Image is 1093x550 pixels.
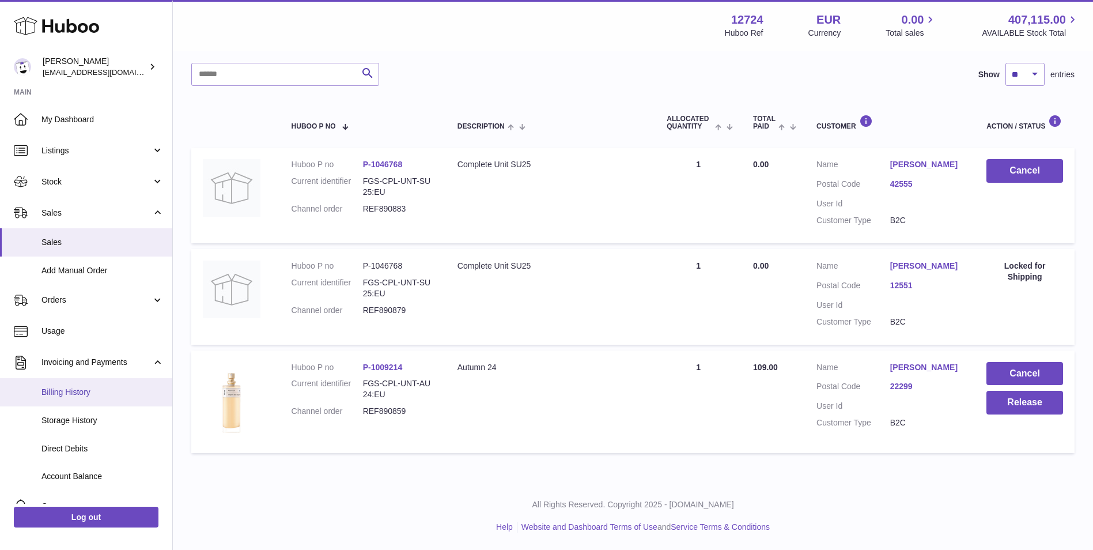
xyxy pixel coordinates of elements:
[457,261,644,272] div: Complete Unit SU25
[890,362,964,373] a: [PERSON_NAME]
[41,326,164,337] span: Usage
[816,381,890,395] dt: Postal Code
[182,499,1084,510] p: All Rights Reserved. Copyright 2025 - [DOMAIN_NAME]
[1050,69,1075,80] span: entries
[816,198,890,209] dt: User Id
[986,115,1063,130] div: Action / Status
[671,522,770,532] a: Service Terms & Conditions
[986,159,1063,183] button: Cancel
[816,300,890,311] dt: User Id
[292,204,363,214] dt: Channel order
[292,305,363,316] dt: Channel order
[753,160,769,169] span: 0.00
[363,363,403,372] a: P-1009214
[203,261,260,318] img: no-photo.jpg
[655,351,742,453] td: 1
[41,114,164,125] span: My Dashboard
[363,305,434,316] dd: REF890879
[292,176,363,198] dt: Current identifier
[978,69,1000,80] label: Show
[886,12,937,39] a: 0.00 Total sales
[816,261,890,274] dt: Name
[363,406,434,417] dd: REF890859
[457,159,644,170] div: Complete Unit SU25
[655,249,742,345] td: 1
[816,215,890,226] dt: Customer Type
[292,378,363,400] dt: Current identifier
[521,522,657,532] a: Website and Dashboard Terms of Use
[667,115,712,130] span: ALLOCATED Quantity
[890,317,964,327] dd: B2C
[363,378,434,400] dd: FGS-CPL-UNT-AU24:EU
[890,417,964,428] dd: B2C
[753,261,769,270] span: 0.00
[1008,12,1066,28] span: 407,115.00
[457,362,644,373] div: Autumn 24
[41,208,152,219] span: Sales
[725,28,763,39] div: Huboo Ref
[982,12,1079,39] a: 407,115.00 AVAILABLE Stock Total
[986,362,1063,386] button: Cancel
[890,381,964,392] a: 22299
[41,237,164,248] span: Sales
[41,265,164,276] span: Add Manual Order
[292,406,363,417] dt: Channel order
[363,160,403,169] a: P-1046768
[292,159,363,170] dt: Huboo P no
[41,471,164,482] span: Account Balance
[292,261,363,272] dt: Huboo P no
[986,391,1063,415] button: Release
[517,522,770,533] li: and
[43,67,169,77] span: [EMAIL_ADDRESS][DOMAIN_NAME]
[363,261,434,272] dd: P-1046768
[808,28,841,39] div: Currency
[816,115,963,130] div: Customer
[41,415,164,426] span: Storage History
[292,277,363,299] dt: Current identifier
[886,28,937,39] span: Total sales
[14,507,158,528] a: Log out
[890,280,964,291] a: 12551
[292,362,363,373] dt: Huboo P no
[363,204,434,214] dd: REF890883
[457,123,505,130] span: Description
[982,28,1079,39] span: AVAILABLE Stock Total
[496,522,513,532] a: Help
[890,215,964,226] dd: B2C
[363,176,434,198] dd: FGS-CPL-UNT-SU25:EU
[890,159,964,170] a: [PERSON_NAME]
[43,56,146,78] div: [PERSON_NAME]
[753,115,776,130] span: Total paid
[816,362,890,376] dt: Name
[890,261,964,272] a: [PERSON_NAME]
[890,179,964,190] a: 42555
[41,176,152,187] span: Stock
[816,401,890,412] dt: User Id
[986,261,1063,282] div: Locked for Shipping
[655,148,742,243] td: 1
[41,443,164,454] span: Direct Debits
[41,145,152,156] span: Listings
[203,362,260,439] img: 1725634746.png
[816,317,890,327] dt: Customer Type
[902,12,924,28] span: 0.00
[753,363,778,372] span: 109.00
[816,280,890,294] dt: Postal Code
[203,159,260,217] img: no-photo.jpg
[731,12,763,28] strong: 12724
[14,58,31,76] img: internalAdmin-12724@internal.huboo.com
[816,179,890,193] dt: Postal Code
[816,417,890,428] dt: Customer Type
[41,387,164,398] span: Billing History
[816,159,890,173] dt: Name
[816,12,841,28] strong: EUR
[41,295,152,306] span: Orders
[292,123,336,130] span: Huboo P no
[363,277,434,299] dd: FGS-CPL-UNT-SU25:EU
[41,357,152,368] span: Invoicing and Payments
[41,501,164,512] span: Cases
